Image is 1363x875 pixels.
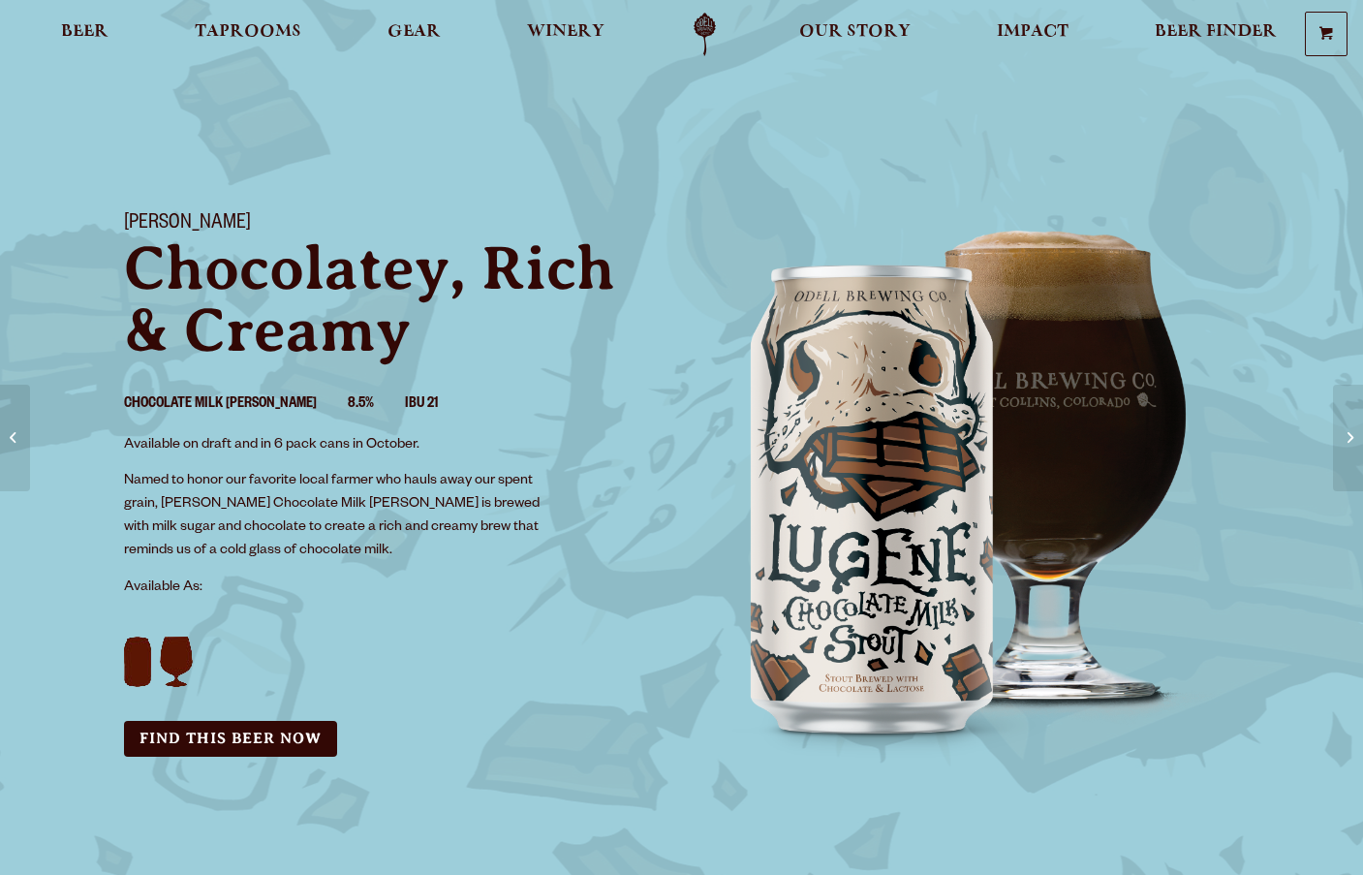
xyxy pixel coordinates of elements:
span: Gear [387,24,441,40]
p: Chocolatey, Rich & Creamy [124,237,659,361]
img: Image of bottle and pour [682,189,1263,770]
span: Impact [997,24,1069,40]
a: Impact [984,13,1081,56]
span: Beer Finder [1155,24,1277,40]
span: Taprooms [195,24,301,40]
span: Winery [527,24,604,40]
span: Beer [61,24,108,40]
a: Our Story [787,13,923,56]
p: Named to honor our favorite local farmer who hauls away our spent grain, [PERSON_NAME] Chocolate ... [124,470,552,563]
a: Winery [514,13,617,56]
a: Gear [375,13,453,56]
li: Chocolate Milk [PERSON_NAME] [124,392,348,418]
a: Beer [48,13,121,56]
h1: [PERSON_NAME] [124,212,659,237]
a: Beer Finder [1142,13,1289,56]
p: Available on draft and in 6 pack cans in October. [124,434,552,457]
a: Taprooms [182,13,314,56]
a: Odell Home [668,13,741,56]
p: Available As: [124,577,659,600]
li: 8.5% [348,392,405,418]
span: Our Story [799,24,911,40]
li: IBU 21 [405,392,469,418]
a: Find this Beer Now [124,721,337,757]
